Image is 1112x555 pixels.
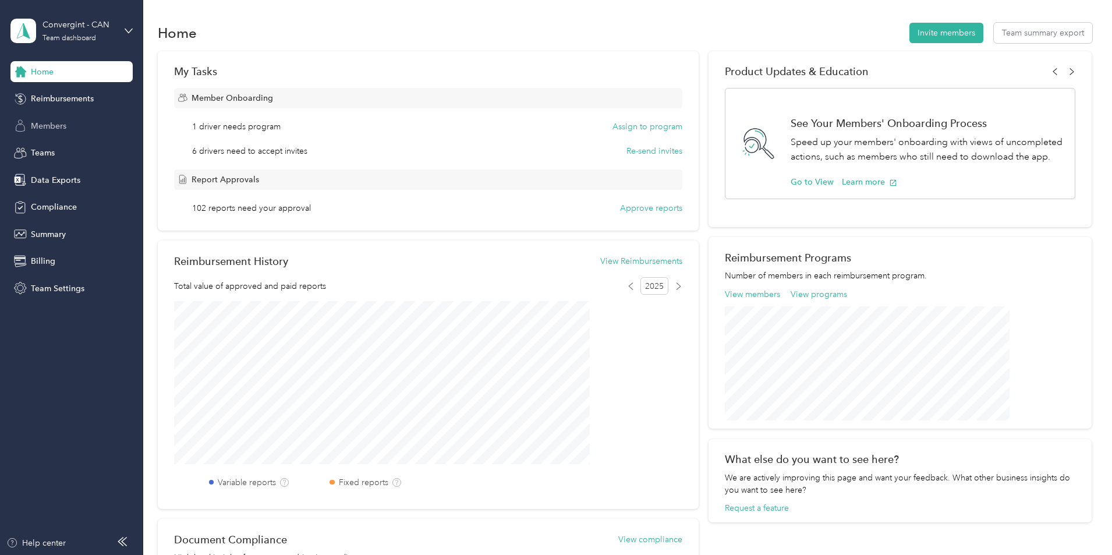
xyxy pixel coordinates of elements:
div: My Tasks [174,65,682,77]
span: Team Settings [31,282,84,295]
h1: Home [158,27,197,39]
span: Report Approvals [192,174,259,186]
iframe: Everlance-gr Chat Button Frame [1047,490,1112,555]
h2: Document Compliance [174,533,287,546]
span: Teams [31,147,55,159]
button: View members [725,288,780,301]
span: Member Onboarding [192,92,273,104]
span: Total value of approved and paid reports [174,280,326,292]
button: Approve reports [620,202,682,214]
button: Help center [6,537,66,549]
span: Summary [31,228,66,241]
h2: Reimbursement History [174,255,288,267]
label: Fixed reports [339,476,388,489]
button: Re-send invites [626,145,682,157]
span: 6 drivers need to accept invites [192,145,307,157]
span: 102 reports need your approval [192,202,311,214]
span: Home [31,66,54,78]
button: Learn more [842,176,897,188]
button: Team summary export [994,23,1092,43]
button: View programs [791,288,847,301]
span: 1 driver needs program [192,121,281,133]
p: Number of members in each reimbursement program. [725,270,1075,282]
div: We are actively improving this page and want your feedback. What other business insights do you w... [725,472,1075,496]
span: 2025 [640,277,668,295]
p: Speed up your members' onboarding with views of uncompleted actions, such as members who still ne... [791,135,1063,164]
div: Team dashboard [43,35,96,42]
span: Reimbursements [31,93,94,105]
span: Data Exports [31,174,80,186]
span: Members [31,120,66,132]
button: Invite members [909,23,983,43]
button: View compliance [618,533,682,546]
div: What else do you want to see here? [725,453,1075,465]
span: Product Updates & Education [725,65,869,77]
span: Compliance [31,201,77,213]
div: Convergint - CAN [43,19,115,31]
span: Billing [31,255,55,267]
button: Go to View [791,176,834,188]
label: Variable reports [218,476,276,489]
h2: Reimbursement Programs [725,252,1075,264]
button: Assign to program [612,121,682,133]
button: View Reimbursements [600,255,682,267]
h1: See Your Members' Onboarding Process [791,117,1063,129]
button: Request a feature [725,502,789,514]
